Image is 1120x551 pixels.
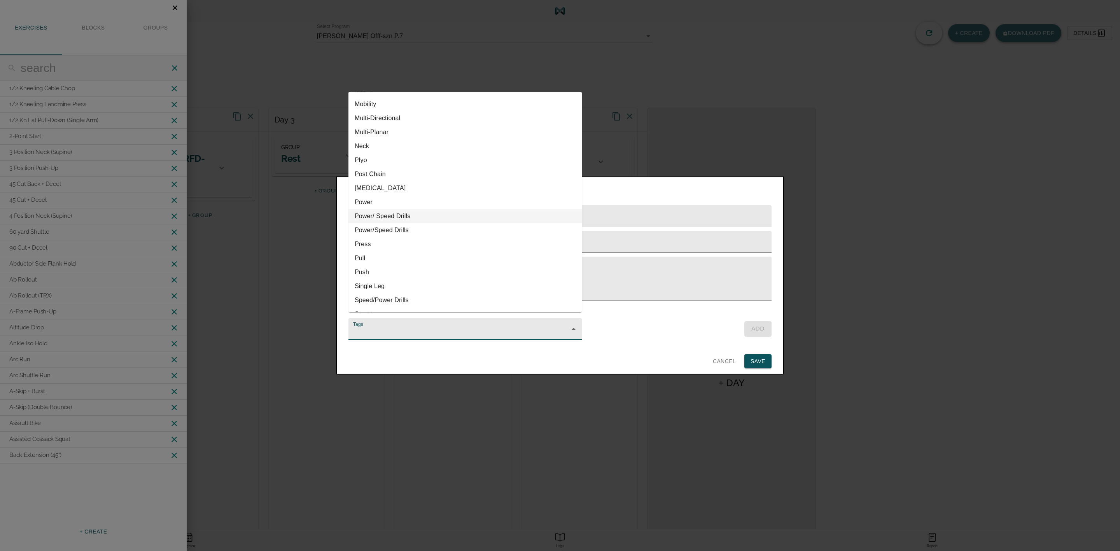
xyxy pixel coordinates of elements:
li: Press [348,237,582,251]
span: Cancel [713,357,736,366]
li: [MEDICAL_DATA] [348,181,582,195]
li: Multi-Planar [348,125,582,139]
li: Single Leg [348,279,582,293]
li: Mobility [348,97,582,111]
li: Power [348,195,582,209]
li: Plyo [348,153,582,167]
li: Power/Speed Drills [348,223,582,237]
button: Cancel [710,354,739,369]
button: Close [568,324,579,334]
li: Speed/Power Drills [348,293,582,307]
li: Squat [348,307,582,321]
button: Save [744,354,772,369]
li: Multi-Directional [348,111,582,125]
li: Post Chain [348,167,582,181]
li: Power/ Speed Drills [348,209,582,223]
li: Neck [348,139,582,153]
li: Push [348,265,582,279]
span: Save [751,357,765,366]
li: Pull [348,251,582,265]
